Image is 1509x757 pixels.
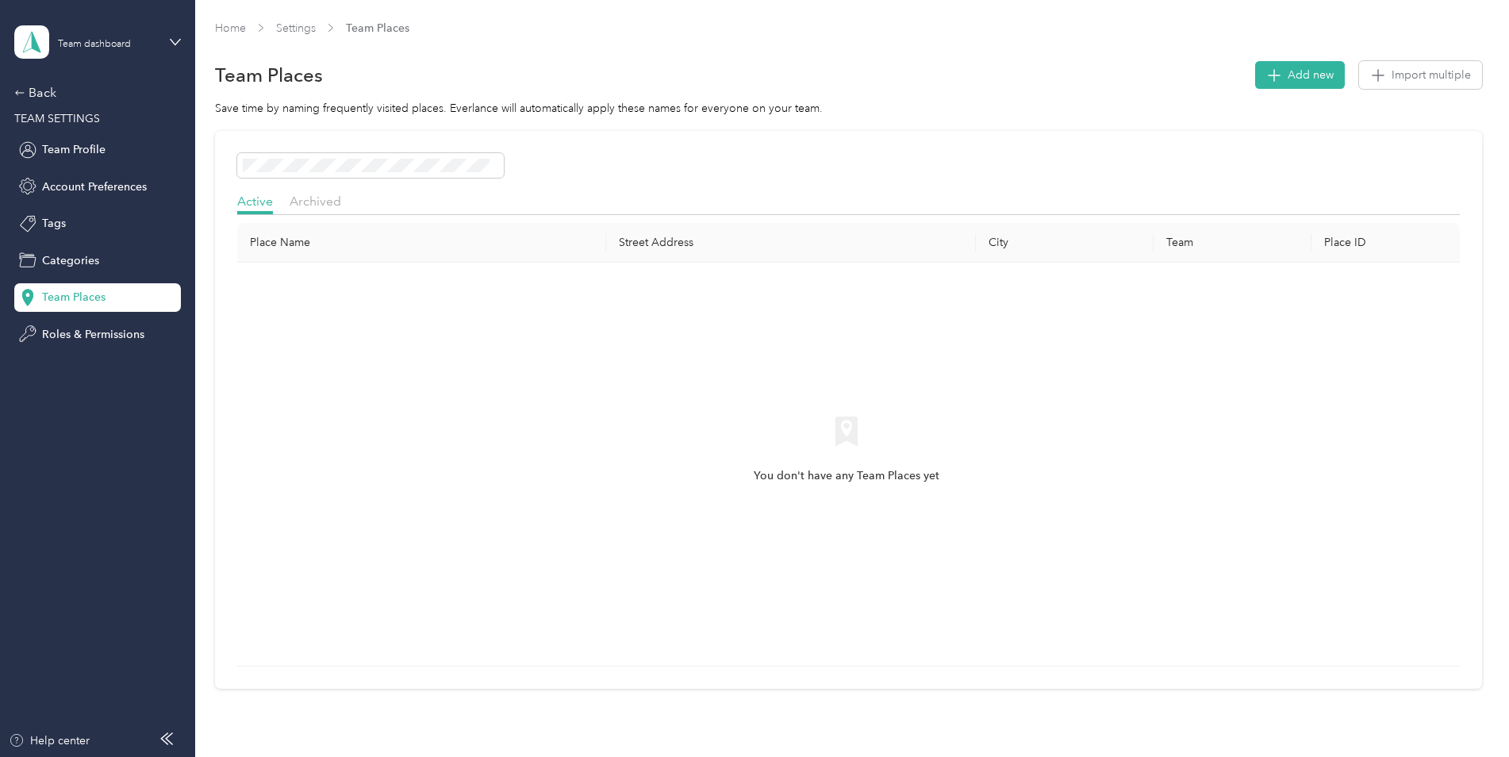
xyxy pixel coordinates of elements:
[1420,668,1509,757] iframe: Everlance-gr Chat Button Frame
[42,141,106,158] span: Team Profile
[14,112,100,125] span: TEAM SETTINGS
[58,40,131,49] div: Team dashboard
[276,21,316,35] a: Settings
[42,289,106,305] span: Team Places
[754,467,939,485] span: You don't have any Team Places yet
[237,194,273,209] span: Active
[215,67,323,83] h1: Team Places
[1359,61,1482,89] button: Import multiple
[1311,223,1459,263] th: Place ID
[290,194,341,209] span: Archived
[42,326,144,343] span: Roles & Permissions
[42,179,147,195] span: Account Preferences
[1288,67,1334,83] span: Add new
[215,21,246,35] a: Home
[237,223,607,263] th: Place Name
[215,100,1482,117] div: Save time by naming frequently visited places. Everlance will automatically apply these names for...
[1154,223,1312,263] th: Team
[1255,61,1345,89] button: Add new
[9,732,90,749] button: Help center
[14,83,173,102] div: Back
[976,223,1154,263] th: City
[346,20,409,37] span: Team Places
[606,223,976,263] th: Street Address
[42,215,66,232] span: Tags
[1392,67,1471,83] span: Import multiple
[42,252,99,269] span: Categories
